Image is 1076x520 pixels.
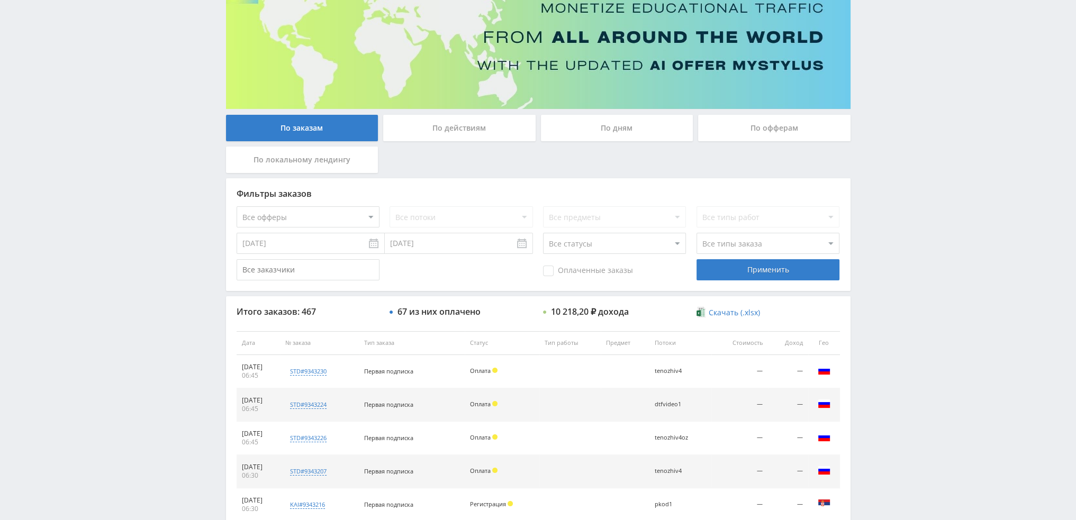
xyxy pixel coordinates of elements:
span: Холд [508,501,513,506]
div: tenozhiv4 [655,368,702,375]
div: По дням [541,115,693,141]
th: Дата [237,331,280,355]
div: std#9343207 [290,467,327,476]
a: Скачать (.xlsx) [697,307,760,318]
img: xlsx [697,307,706,317]
div: По офферам [698,115,851,141]
div: Применить [697,259,839,280]
span: Оплата [470,400,491,408]
div: Итого заказов: 467 [237,307,379,316]
td: — [768,422,808,455]
div: 06:45 [242,438,275,446]
th: Тип заказа [359,331,465,355]
span: Первая подписка [364,467,413,475]
span: Оплаченные заказы [543,266,633,276]
th: Предмет [601,331,649,355]
div: dtfvideo1 [655,401,702,408]
th: Гео [808,331,840,355]
th: № заказа [280,331,359,355]
div: std#9343226 [290,434,327,442]
td: — [711,388,768,422]
img: rus.png [818,431,830,443]
td: — [768,455,808,488]
div: 06:30 [242,471,275,480]
th: Тип работы [539,331,601,355]
div: 06:45 [242,371,275,380]
div: По локальному лендингу [226,147,378,173]
span: Оплата [470,433,491,441]
td: — [768,355,808,388]
span: Скачать (.xlsx) [709,308,760,317]
input: Все заказчики [237,259,379,280]
span: Холд [492,401,498,406]
div: kai#9343216 [290,500,325,509]
div: std#9343224 [290,400,327,409]
td: — [711,355,768,388]
span: Холд [492,468,498,473]
td: — [711,455,768,488]
span: Оплата [470,467,491,475]
div: tenozhiv4 [655,468,702,475]
div: 10 218,20 ₽ дохода [551,307,629,316]
img: srb.png [818,497,830,510]
span: Оплата [470,367,491,375]
th: Доход [768,331,808,355]
div: Фильтры заказов [237,189,840,198]
span: Первая подписка [364,434,413,442]
td: — [768,388,808,422]
img: rus.png [818,464,830,477]
div: 06:45 [242,405,275,413]
th: Стоимость [711,331,768,355]
div: [DATE] [242,396,275,405]
td: — [711,422,768,455]
div: По заказам [226,115,378,141]
span: Регистрация [470,500,506,508]
div: [DATE] [242,363,275,371]
span: Первая подписка [364,367,413,375]
th: Потоки [649,331,711,355]
span: Холд [492,434,498,440]
th: Статус [465,331,539,355]
span: Первая подписка [364,500,413,508]
div: 06:30 [242,505,275,513]
img: rus.png [818,397,830,410]
div: [DATE] [242,496,275,505]
div: По действиям [383,115,536,141]
div: 67 из них оплачено [397,307,481,316]
span: Холд [492,368,498,373]
img: rus.png [818,364,830,377]
span: Первая подписка [364,400,413,408]
div: std#9343230 [290,367,327,376]
div: [DATE] [242,430,275,438]
div: pkod1 [655,501,702,508]
div: [DATE] [242,463,275,471]
div: tenozhiv4oz [655,434,702,441]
